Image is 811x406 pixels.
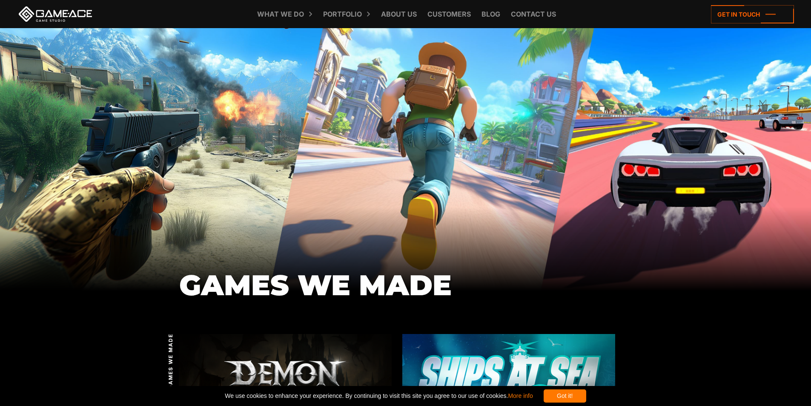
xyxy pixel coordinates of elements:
[544,389,586,403] div: Got it!
[179,270,633,301] h1: GAMES WE MADE
[167,333,175,389] span: GAMES WE MADE
[711,5,794,23] a: Get in touch
[225,389,533,403] span: We use cookies to enhance your experience. By continuing to visit this site you agree to our use ...
[508,392,533,399] a: More info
